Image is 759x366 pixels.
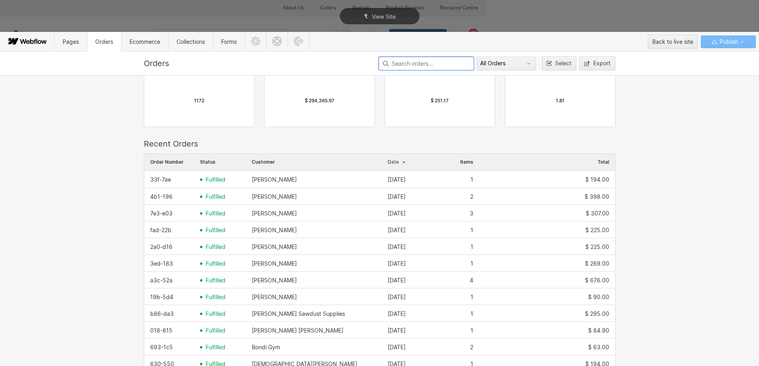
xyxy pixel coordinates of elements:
[150,210,173,217] div: 7e3-e03
[588,344,609,350] div: $ 63.00
[150,327,173,334] div: 018-815
[194,98,204,104] div: 1172
[206,176,226,183] span: fulfilled
[388,260,406,267] div: [DATE]
[579,56,616,70] button: Export
[206,294,226,300] span: fulfilled
[144,221,616,239] div: row
[144,238,616,255] div: row
[541,56,577,70] button: Select
[144,305,616,322] div: row
[388,294,406,300] div: [DATE]
[584,194,609,200] div: $ 398.00
[144,204,616,222] div: row
[144,271,616,289] div: row
[200,159,216,165] span: Status
[701,35,756,48] button: Publish
[388,210,406,217] div: [DATE]
[585,260,609,267] div: $ 269.00
[388,176,406,183] div: [DATE]
[555,60,571,67] span: Select
[144,171,616,188] div: row
[388,159,399,165] span: Date
[585,311,609,317] div: $ 295.00
[460,159,473,165] span: Items
[206,227,226,233] span: fulfilled
[379,57,474,70] input: Search orders...
[252,344,280,350] div: Bondi Gym
[252,194,297,200] div: [PERSON_NAME]
[372,13,396,20] span: View Site
[144,338,616,356] div: row
[150,159,184,165] span: Order Number
[585,176,609,183] div: $ 194.00
[206,244,226,250] span: fulfilled
[471,311,473,317] div: 1
[648,35,698,49] button: Back to live site
[652,36,693,48] div: Back to live site
[206,344,226,350] span: fulfilled
[206,260,226,267] span: fulfilled
[150,244,173,250] div: 2a0-d16
[388,244,406,250] div: [DATE]
[95,38,113,45] span: Orders
[586,210,609,217] div: $ 307.00
[252,176,297,183] div: [PERSON_NAME]
[388,277,406,284] div: [DATE]
[206,210,226,217] span: fulfilled
[382,154,449,170] div: Date
[252,227,297,233] div: [PERSON_NAME]
[556,98,565,104] div: 1.81
[144,188,616,205] div: row
[471,244,473,250] div: 1
[471,294,473,300] div: 1
[221,38,237,45] span: Forms
[470,277,473,284] div: 4
[598,159,609,165] span: Total
[3,19,25,27] span: Text us
[471,176,473,183] div: 1
[471,327,473,334] div: 1
[470,194,473,200] div: 2
[585,244,609,250] div: $ 225.00
[585,277,609,284] div: $ 676.00
[129,38,160,45] span: Ecommerce
[593,60,610,67] div: Export
[252,277,297,284] div: [PERSON_NAME]
[471,260,473,267] div: 1
[480,60,526,67] div: All Orders
[206,277,226,284] span: fulfilled
[470,344,473,350] div: 2
[144,59,376,68] div: Orders
[252,294,297,300] div: [PERSON_NAME]
[252,311,345,317] div: [PERSON_NAME] Sawdust Supplies
[252,210,297,217] div: [PERSON_NAME]
[63,38,79,45] span: Pages
[150,344,173,350] div: 693-1c5
[305,98,334,104] div: $ 294,365.97
[388,311,406,317] div: [DATE]
[588,294,609,300] div: $ 90.00
[144,139,616,149] div: Recent Orders
[206,327,226,334] span: fulfilled
[150,194,173,200] div: 4b1-196
[150,294,173,300] div: 19b-5d4
[585,227,609,233] div: $ 225.00
[150,311,174,317] div: b86-da3
[470,210,473,217] div: 3
[388,327,406,334] div: [DATE]
[388,344,406,350] div: [DATE]
[150,227,171,233] div: fad-22b
[206,311,226,317] span: fulfilled
[144,321,616,339] div: row
[150,277,173,284] div: a3c-52a
[150,260,173,267] div: 3ed-183
[144,288,616,305] div: row
[252,260,297,267] div: [PERSON_NAME]
[252,244,297,250] div: [PERSON_NAME]
[388,194,406,200] div: [DATE]
[471,227,473,233] div: 1
[388,227,406,233] div: [DATE]
[431,98,449,104] div: $ 251.17
[718,36,738,48] span: Publish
